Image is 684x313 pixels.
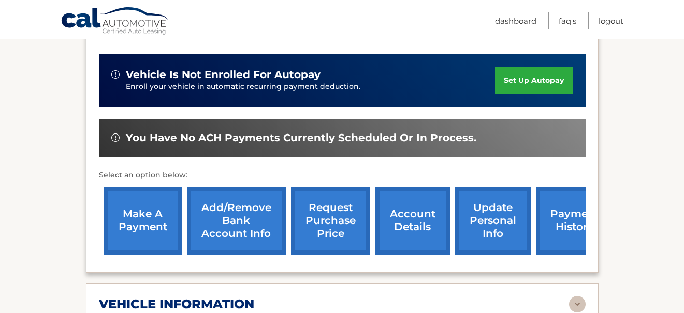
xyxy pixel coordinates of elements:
[126,68,321,81] span: vehicle is not enrolled for autopay
[61,7,169,37] a: Cal Automotive
[569,296,586,312] img: accordion-rest.svg
[375,187,450,255] a: account details
[99,169,586,182] p: Select an option below:
[455,187,531,255] a: update personal info
[291,187,370,255] a: request purchase price
[495,67,573,94] a: set up autopay
[559,12,576,29] a: FAQ's
[187,187,286,255] a: Add/Remove bank account info
[126,81,496,93] p: Enroll your vehicle in automatic recurring payment deduction.
[599,12,623,29] a: Logout
[495,12,536,29] a: Dashboard
[536,187,614,255] a: payment history
[126,131,476,144] span: You have no ACH payments currently scheduled or in process.
[104,187,182,255] a: make a payment
[111,133,120,142] img: alert-white.svg
[99,296,254,312] h2: vehicle information
[111,70,120,79] img: alert-white.svg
